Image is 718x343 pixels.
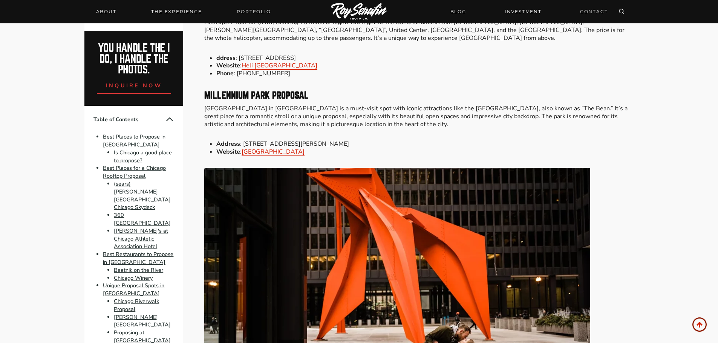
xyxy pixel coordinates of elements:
li: : [216,148,633,156]
span: inquire now [106,82,162,89]
strong: ddress [216,54,236,62]
nav: Primary Navigation [92,6,276,17]
a: Chicago Winery [114,274,153,282]
nav: Secondary Navigation [446,5,612,18]
a: [PERSON_NAME]'s at Chicago Athletic Association Hotel [114,227,168,250]
a: Best Places to Propose in [GEOGRAPHIC_DATA] [103,133,165,148]
li: : [216,62,633,70]
a: About [92,6,121,17]
a: inquire now [97,75,171,94]
strong: Phone [216,69,234,78]
a: [GEOGRAPHIC_DATA] [242,148,305,156]
button: View Search Form [616,6,627,17]
a: [PERSON_NAME][GEOGRAPHIC_DATA] [114,313,171,329]
a: 360 [GEOGRAPHIC_DATA] [114,211,171,227]
a: Chicago Riverwalk Proposal [114,297,159,313]
img: Logo of Roy Serafin Photo Co., featuring stylized text in white on a light background, representi... [331,3,387,21]
a: BLOG [446,5,471,18]
a: THE EXPERIENCE [147,6,206,17]
strong: Website [216,148,240,156]
li: : [STREET_ADDRESS][PERSON_NAME] [216,140,633,148]
a: Scroll to top [692,317,707,332]
strong: Website [216,61,240,70]
span: Table of Contents [93,116,165,123]
a: Unique Proposal Spots in [GEOGRAPHIC_DATA] [103,282,164,297]
a: Best Restaurants to Propose in [GEOGRAPHIC_DATA] [103,250,173,266]
a: Beatnik on the River [114,266,163,274]
a: CONTACT [576,5,612,18]
p: [GEOGRAPHIC_DATA] in [GEOGRAPHIC_DATA] is a must-visit spot with iconic attractions like the [GEO... [204,105,633,128]
a: Is Chicago a good place to propose? [114,149,172,164]
h2: You handle the i do, I handle the photos. [93,43,175,75]
a: (sears) [PERSON_NAME][GEOGRAPHIC_DATA] Chicago Skydeck [114,180,171,211]
a: Best Places for a Chicago Rooftop Proposal [103,165,166,180]
a: INVESTMENT [500,5,546,18]
button: Collapse Table of Contents [165,115,174,124]
a: Heli [GEOGRAPHIC_DATA] [242,61,317,70]
a: Portfolio [232,6,275,17]
p: For an unforgettable experience, consider a helicopter tour with [PERSON_NAME][GEOGRAPHIC_DATA]. ... [204,11,633,42]
li: : [STREET_ADDRESS] [216,54,633,62]
strong: Millennium Park Proposal [204,91,309,100]
li: : [PHONE_NUMBER] [216,70,633,78]
strong: Address [216,140,240,148]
